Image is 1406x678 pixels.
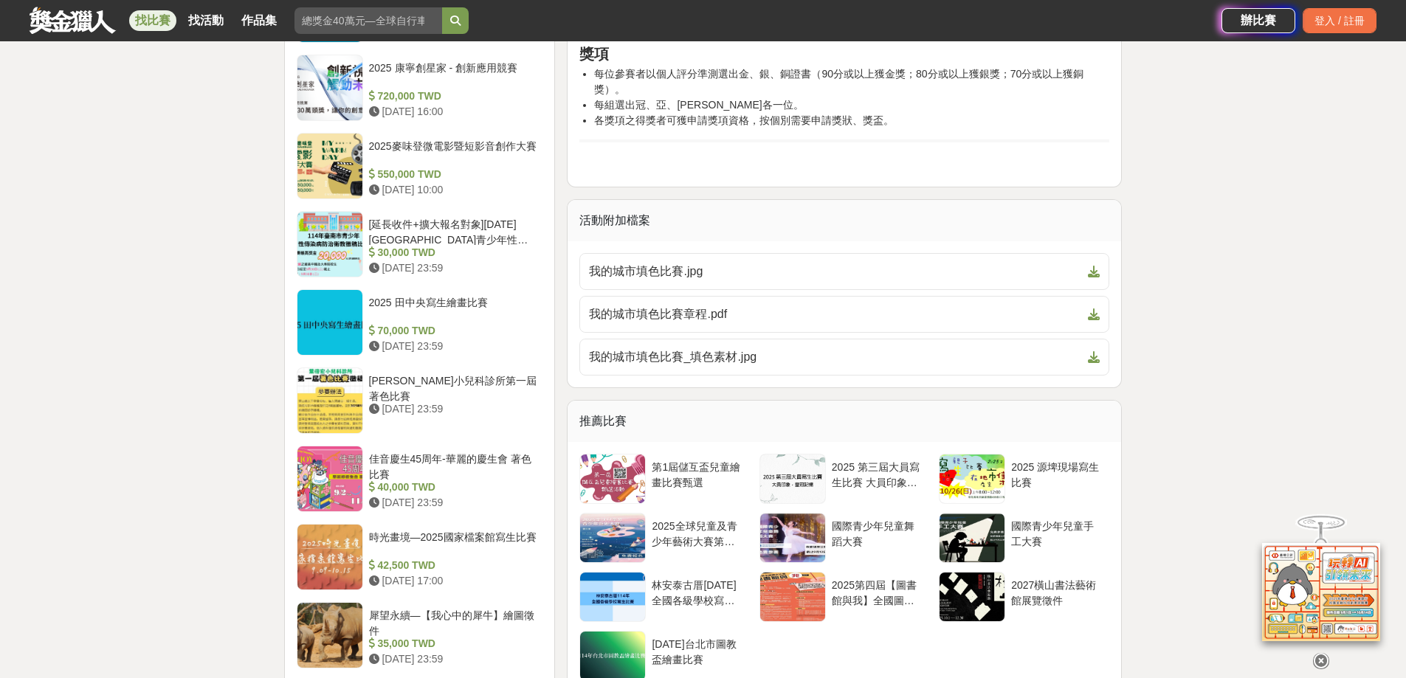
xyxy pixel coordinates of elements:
a: 時光畫境—2025國家檔案館寫生比賽 42,500 TWD [DATE] 17:00 [297,524,543,590]
div: 720,000 TWD [369,89,537,104]
span: 我的城市填色比賽.jpg [589,263,1082,280]
div: 2025麥味登微電影暨短影音創作大賽 [369,139,537,167]
div: [DATE] 23:59 [369,495,537,511]
div: 35,000 TWD [369,636,537,651]
div: 佳音慶生45周年-華麗的慶生會 著色比賽 [369,452,537,480]
div: 2025 第三屆大員寫生比賽 大員印象，皇冠記憶 [832,460,924,488]
div: 犀望永續—【我心中的犀牛】繪圖徵件 [369,608,537,636]
a: 我的城市填色比賽_填色素材.jpg [579,339,1109,376]
a: 找活動 [182,10,230,31]
li: 每組選出冠、亞、[PERSON_NAME]各一位。 [594,97,1109,113]
a: 找比賽 [129,10,176,31]
div: [DATE] 23:59 [369,401,537,417]
div: 國際青少年兒童舞蹈大賽 [832,519,924,547]
div: [DATE] 23:59 [369,339,537,354]
div: 42,500 TWD [369,558,537,573]
div: 時光畫境—2025國家檔案館寫生比賽 [369,530,537,558]
div: 2025全球兒童及青少年藝術大賽第三季 [652,519,744,547]
a: 林安泰古厝[DATE]全國各級學校寫生比賽 [579,572,750,622]
div: 40,000 TWD [369,480,537,495]
div: 2025 源埤現場寫生比賽 [1011,460,1103,488]
a: 辦比賽 [1221,8,1295,33]
a: 作品集 [235,10,283,31]
a: 2025第四屆【圖書館與我】全國圖文比賽徵件 [759,572,930,622]
a: 2027橫山書法藝術館展覽徵件 [939,572,1109,622]
a: 2025 源埤現場寫生比賽 [939,454,1109,504]
a: 國際青少年兒童舞蹈大賽 [759,513,930,563]
div: 第1屆儲互盃兒童繪畫比賽甄選 [652,460,744,488]
a: 佳音慶生45周年-華麗的慶生會 著色比賽 40,000 TWD [DATE] 23:59 [297,446,543,512]
div: [DATE] 17:00 [369,573,537,589]
div: [DATE] 10:00 [369,182,537,198]
a: 2025 田中央寫生繪畫比賽 70,000 TWD [DATE] 23:59 [297,289,543,356]
a: 我的城市填色比賽章程.pdf [579,296,1109,333]
a: 第1屆儲互盃兒童繪畫比賽甄選 [579,454,750,504]
span: 我的城市填色比賽_填色素材.jpg [589,348,1082,366]
div: 國際青少年兒童手工大賽 [1011,519,1103,547]
div: 550,000 TWD [369,167,537,182]
div: 30,000 TWD [369,245,537,260]
a: 2025 第三屆大員寫生比賽 大員印象，皇冠記憶 [759,454,930,504]
div: 活動附加檔案 [568,200,1121,241]
a: [延長收件+擴大報名對象][DATE][GEOGRAPHIC_DATA]青少年性傳染病防治衛教徵稿比賽 30,000 TWD [DATE] 23:59 [297,211,543,277]
div: 登入 / 註冊 [1303,8,1376,33]
div: 70,000 TWD [369,323,537,339]
a: 2025全球兒童及青少年藝術大賽第三季 [579,513,750,563]
div: [DATE]台北市圖教盃繪畫比賽 [652,637,744,665]
a: 2025麥味登微電影暨短影音創作大賽 550,000 TWD [DATE] 10:00 [297,133,543,199]
img: d2146d9a-e6f6-4337-9592-8cefde37ba6b.png [1262,543,1380,641]
a: 我的城市填色比賽.jpg [579,253,1109,290]
div: 2025 康寧創星家 - 創新應用競賽 [369,60,537,89]
div: [PERSON_NAME]小兒科診所第一屆著色比賽 [369,373,537,401]
a: [PERSON_NAME]小兒科診所第一屆著色比賽 [DATE] 23:59 [297,367,543,434]
a: 犀望永續—【我心中的犀牛】繪圖徵件 35,000 TWD [DATE] 23:59 [297,602,543,668]
div: 2027橫山書法藝術館展覽徵件 [1011,578,1103,606]
li: 每位參賽者以個人評分準測選出金、銀、銅證書（90分或以上獲金獎；80分或以上獲銀獎；70分或以上獲銅獎）。 [594,66,1109,97]
div: 2025 田中央寫生繪畫比賽 [369,295,537,323]
span: 我的城市填色比賽章程.pdf [589,305,1082,323]
div: [DATE] 23:59 [369,651,537,667]
div: 推薦比賽 [568,401,1121,442]
div: [DATE] 16:00 [369,104,537,120]
input: 總獎金40萬元—全球自行車設計比賽 [294,7,442,34]
li: 各獎項之得獎者可獲申請獎項資格，按個別需要申請獎狀、獎盃。 [594,113,1109,128]
strong: 獎項 [579,46,609,62]
div: [DATE] 23:59 [369,260,537,276]
a: 國際青少年兒童手工大賽 [939,513,1109,563]
div: 2025第四屆【圖書館與我】全國圖文比賽徵件 [832,578,924,606]
div: 林安泰古厝[DATE]全國各級學校寫生比賽 [652,578,744,606]
a: 2025 康寧創星家 - 創新應用競賽 720,000 TWD [DATE] 16:00 [297,55,543,121]
div: [延長收件+擴大報名對象][DATE][GEOGRAPHIC_DATA]青少年性傳染病防治衛教徵稿比賽 [369,217,537,245]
